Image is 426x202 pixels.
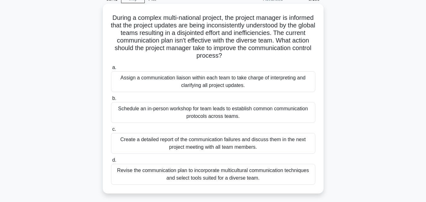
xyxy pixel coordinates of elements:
span: d. [112,157,116,163]
div: Create a detailed report of the communication failures and discuss them in the next project meeti... [111,133,315,154]
span: a. [112,65,116,70]
span: b. [112,95,116,101]
span: c. [112,126,116,132]
h5: During a complex multi-national project, the project manager is informed that the project updates... [110,14,316,60]
div: Revise the communication plan to incorporate multicultural communication techniques and select to... [111,164,315,185]
div: Assign a communication liaison within each team to take charge of interpreting and clarifying all... [111,71,315,92]
div: Schedule an in-person workshop for team leads to establish common communication protocols across ... [111,102,315,123]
